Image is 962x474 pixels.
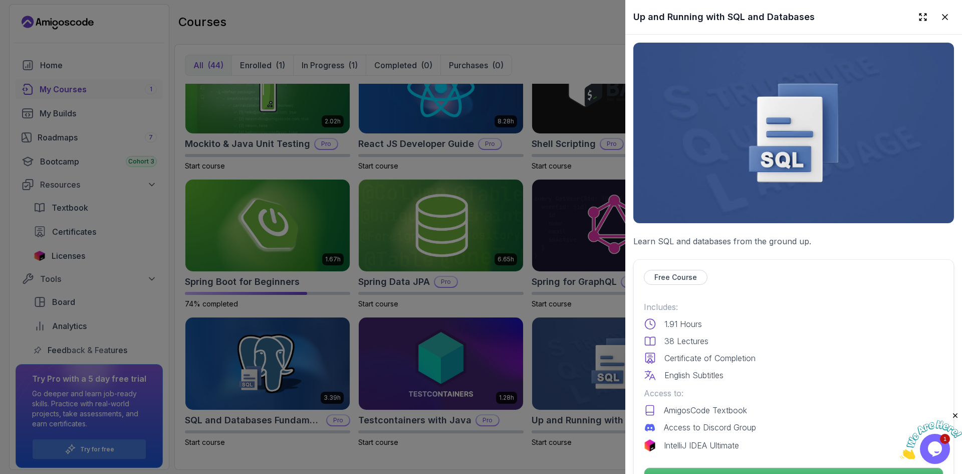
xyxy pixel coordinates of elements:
p: Includes: [644,301,943,313]
p: Access to Discord Group [664,421,756,433]
p: Certificate of Completion [664,352,756,364]
p: Learn SQL and databases from the ground up. [633,235,954,247]
p: Access to: [644,387,943,399]
p: AmigosCode Textbook [664,404,747,416]
iframe: chat widget [900,411,962,459]
img: jetbrains logo [644,439,656,451]
img: up-and-running-with-sql_thumbnail [633,43,954,223]
button: Expand drawer [914,8,932,26]
p: 38 Lectures [664,335,708,347]
p: Free Course [654,272,697,282]
p: 1.91 Hours [664,318,702,330]
p: English Subtitles [664,369,724,381]
p: IntelliJ IDEA Ultimate [664,439,739,451]
h2: Up and Running with SQL and Databases [633,10,815,24]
